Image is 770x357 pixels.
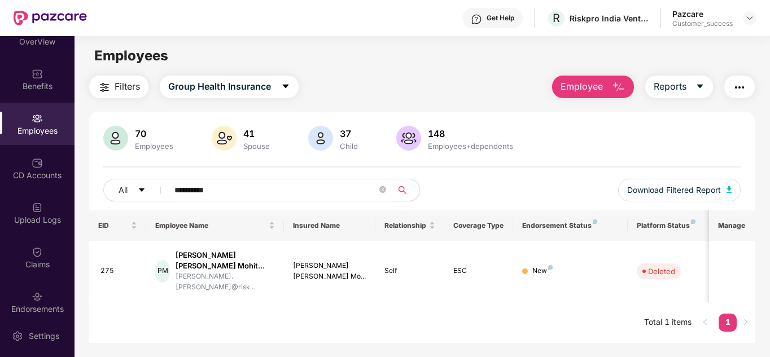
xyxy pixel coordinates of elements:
[100,266,138,276] div: 275
[637,221,699,230] div: Platform Status
[89,210,147,241] th: EID
[426,142,515,151] div: Employees+dependents
[176,271,275,293] div: [PERSON_NAME].[PERSON_NAME]@risk...
[532,266,553,276] div: New
[32,113,43,124] img: svg+xml;base64,PHN2ZyBpZD0iRW1wbG95ZWVzIiB4bWxucz0iaHR0cDovL3d3dy53My5vcmcvMjAwMC9zdmciIHdpZHRoPS...
[98,221,129,230] span: EID
[627,184,721,196] span: Download Filtered Report
[570,13,649,24] div: Riskpro India Ventures Private Limited
[32,157,43,169] img: svg+xml;base64,PHN2ZyBpZD0iQ0RfQWNjb3VudHMiIGRhdGEtbmFtZT0iQ0QgQWNjb3VudHMiIHhtbG5zPSJodHRwOi8vd3...
[119,184,128,196] span: All
[293,261,367,282] div: [PERSON_NAME] [PERSON_NAME] Mo...
[553,11,560,25] span: R
[644,314,692,332] li: Total 1 items
[89,76,148,98] button: Filters
[379,186,386,193] span: close-circle
[612,81,625,94] img: svg+xml;base64,PHN2ZyB4bWxucz0iaHR0cDovL3d3dy53My5vcmcvMjAwMC9zdmciIHhtbG5zOnhsaW5rPSJodHRwOi8vd3...
[522,221,619,230] div: Endorsement Status
[392,186,414,195] span: search
[426,128,515,139] div: 148
[384,221,427,230] span: Relationship
[241,128,272,139] div: 41
[14,11,87,25] img: New Pazcare Logo
[160,76,299,98] button: Group Health Insurancecaret-down
[672,8,733,19] div: Pazcare
[733,81,746,94] img: svg+xml;base64,PHN2ZyB4bWxucz0iaHR0cDovL3d3dy53My5vcmcvMjAwMC9zdmciIHdpZHRoPSIyNCIgaGVpZ2h0PSIyNC...
[308,126,333,151] img: svg+xml;base64,PHN2ZyB4bWxucz0iaHR0cDovL3d3dy53My5vcmcvMjAwMC9zdmciIHhtbG5zOnhsaW5rPSJodHRwOi8vd3...
[146,210,284,241] th: Employee Name
[32,68,43,80] img: svg+xml;base64,PHN2ZyBpZD0iQmVuZWZpdHMiIHhtbG5zPSJodHRwOi8vd3d3LnczLm9yZy8yMDAwL3N2ZyIgd2lkdGg9Ij...
[168,80,271,94] span: Group Health Insurance
[115,80,140,94] span: Filters
[444,210,513,241] th: Coverage Type
[32,202,43,213] img: svg+xml;base64,PHN2ZyBpZD0iVXBsb2FkX0xvZ3MiIGRhdGEtbmFtZT0iVXBsb2FkIExvZ3MiIHhtbG5zPSJodHRwOi8vd3...
[392,179,420,201] button: search
[487,14,514,23] div: Get Help
[727,186,732,193] img: svg+xml;base64,PHN2ZyB4bWxucz0iaHR0cDovL3d3dy53My5vcmcvMjAwMC9zdmciIHhtbG5zOnhsaW5rPSJodHRwOi8vd3...
[593,219,597,224] img: svg+xml;base64,PHN2ZyB4bWxucz0iaHR0cDovL3d3dy53My5vcmcvMjAwMC9zdmciIHdpZHRoPSI4IiBoZWlnaHQ9IjgiIH...
[32,246,43,258] img: svg+xml;base64,PHN2ZyBpZD0iQ2xhaW0iIHhtbG5zPSJodHRwOi8vd3d3LnczLm9yZy8yMDAwL3N2ZyIgd2lkdGg9IjIwIi...
[396,126,421,151] img: svg+xml;base64,PHN2ZyB4bWxucz0iaHR0cDovL3d3dy53My5vcmcvMjAwMC9zdmciIHhtbG5zOnhsaW5rPSJodHRwOi8vd3...
[453,266,504,276] div: ESC
[561,80,603,94] span: Employee
[12,330,23,342] img: svg+xml;base64,PHN2ZyBpZD0iU2V0dGluZy0yMHgyMCIgeG1sbnM9Imh0dHA6Ly93d3cudzMub3JnLzIwMDAvc3ZnIiB3aW...
[645,76,713,98] button: Reportscaret-down
[155,260,170,283] div: PM
[654,80,686,94] span: Reports
[32,291,43,302] img: svg+xml;base64,PHN2ZyBpZD0iRW5kb3JzZW1lbnRzIiB4bWxucz0iaHR0cDovL3d3dy53My5vcmcvMjAwMC9zdmciIHdpZH...
[737,314,755,332] button: right
[176,250,275,271] div: [PERSON_NAME] [PERSON_NAME] Mohit...
[672,19,733,28] div: Customer_success
[98,81,111,94] img: svg+xml;base64,PHN2ZyB4bWxucz0iaHR0cDovL3d3dy53My5vcmcvMjAwMC9zdmciIHdpZHRoPSIyNCIgaGVpZ2h0PSIyNC...
[719,314,737,332] li: 1
[548,265,553,270] img: svg+xml;base64,PHN2ZyB4bWxucz0iaHR0cDovL3d3dy53My5vcmcvMjAwMC9zdmciIHdpZHRoPSI4IiBoZWlnaHQ9IjgiIH...
[691,219,695,224] img: svg+xml;base64,PHN2ZyB4bWxucz0iaHR0cDovL3d3dy53My5vcmcvMjAwMC9zdmciIHdpZHRoPSI4IiBoZWlnaHQ9IjgiIH...
[94,47,168,64] span: Employees
[696,314,714,332] button: left
[648,266,675,277] div: Deleted
[742,319,749,325] span: right
[709,210,755,241] th: Manage
[737,314,755,332] li: Next Page
[338,128,360,139] div: 37
[338,142,360,151] div: Child
[745,14,754,23] img: svg+xml;base64,PHN2ZyBpZD0iRHJvcGRvd24tMzJ4MzIiIHhtbG5zPSJodHRwOi8vd3d3LnczLm9yZy8yMDAwL3N2ZyIgd2...
[133,128,176,139] div: 70
[25,330,63,342] div: Settings
[618,179,741,201] button: Download Filtered Report
[212,126,237,151] img: svg+xml;base64,PHN2ZyB4bWxucz0iaHR0cDovL3d3dy53My5vcmcvMjAwMC9zdmciIHhtbG5zOnhsaW5rPSJodHRwOi8vd3...
[375,210,444,241] th: Relationship
[281,82,290,92] span: caret-down
[133,142,176,151] div: Employees
[702,319,708,325] span: left
[284,210,376,241] th: Insured Name
[103,179,172,201] button: Allcaret-down
[696,314,714,332] li: Previous Page
[695,82,705,92] span: caret-down
[379,185,386,196] span: close-circle
[155,221,266,230] span: Employee Name
[138,186,146,195] span: caret-down
[241,142,272,151] div: Spouse
[552,76,634,98] button: Employee
[103,126,128,151] img: svg+xml;base64,PHN2ZyB4bWxucz0iaHR0cDovL3d3dy53My5vcmcvMjAwMC9zdmciIHhtbG5zOnhsaW5rPSJodHRwOi8vd3...
[471,14,482,25] img: svg+xml;base64,PHN2ZyBpZD0iSGVscC0zMngzMiIgeG1sbnM9Imh0dHA6Ly93d3cudzMub3JnLzIwMDAvc3ZnIiB3aWR0aD...
[384,266,435,276] div: Self
[719,314,737,330] a: 1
